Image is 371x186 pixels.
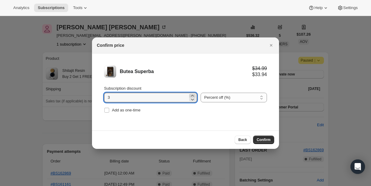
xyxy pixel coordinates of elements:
[235,136,251,144] button: Back
[252,72,267,78] div: $33.94
[120,69,252,75] div: Butea Superba
[267,41,275,50] button: Close
[305,4,332,12] button: Help
[73,5,82,10] span: Tools
[38,5,65,10] span: Subscriptions
[257,137,271,142] span: Confirm
[334,4,361,12] button: Settings
[13,5,29,10] span: Analytics
[10,4,33,12] button: Analytics
[104,66,116,78] img: Butea Superba
[252,66,267,72] div: $34.99
[314,5,322,10] span: Help
[34,4,68,12] button: Subscriptions
[69,4,92,12] button: Tools
[238,137,247,142] span: Back
[104,86,141,91] span: Subscription discount
[112,108,141,112] span: Add as one-time
[350,159,365,174] div: Open Intercom Messenger
[253,136,274,144] button: Confirm
[97,42,124,48] h2: Confirm price
[343,5,358,10] span: Settings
